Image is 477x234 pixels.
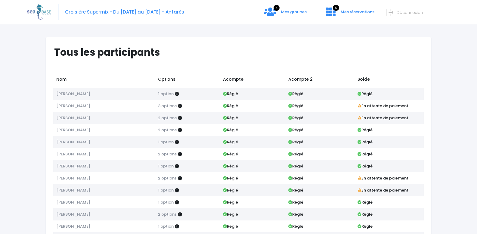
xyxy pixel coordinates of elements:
span: [PERSON_NAME] [56,115,90,121]
strong: En attente de paiement [358,115,409,121]
td: Acompte [220,73,285,88]
strong: Réglé [358,151,373,157]
span: [PERSON_NAME] [56,91,90,97]
span: [PERSON_NAME] [56,187,90,193]
strong: Réglé [223,163,238,169]
strong: Réglé [288,103,303,109]
strong: Réglé [358,127,373,133]
strong: Réglé [288,187,303,193]
span: [PERSON_NAME] [56,199,90,205]
strong: Réglé [288,127,303,133]
span: 1 option [158,139,174,145]
strong: Réglé [358,139,373,145]
strong: Réglé [288,199,303,205]
span: [PERSON_NAME] [56,139,90,145]
span: Croisière Supermix - Du [DATE] au [DATE] - Antarès [65,9,184,15]
span: 1 option [158,187,174,193]
strong: En attente de paiement [358,187,409,193]
strong: En attente de paiement [358,175,409,181]
span: 2 options [158,115,177,121]
strong: Réglé [288,91,303,97]
span: [PERSON_NAME] [56,127,90,133]
span: 1 option [158,163,174,169]
span: [PERSON_NAME] [56,223,90,229]
a: 4 Mes groupes [259,11,311,17]
strong: Réglé [223,187,238,193]
a: 5 Mes réservations [321,11,378,17]
span: 2 options [158,211,177,217]
strong: Réglé [223,199,238,205]
strong: Réglé [223,175,238,181]
span: 2 options [158,127,177,133]
td: Nom [53,73,155,88]
span: 3 options [158,103,177,109]
span: 2 options [158,175,177,181]
span: Mes groupes [281,9,307,15]
strong: Réglé [288,115,303,121]
td: Solde [355,73,424,88]
span: [PERSON_NAME] [56,103,90,109]
strong: Réglé [288,139,303,145]
strong: Réglé [358,91,373,97]
span: [PERSON_NAME] [56,211,90,217]
strong: En attente de paiement [358,103,409,109]
strong: Réglé [288,223,303,229]
strong: Réglé [358,163,373,169]
span: 2 options [158,151,177,157]
span: Mes réservations [341,9,374,15]
span: Déconnexion [397,10,423,15]
td: Options [155,73,220,88]
strong: Réglé [223,151,238,157]
span: 1 option [158,223,174,229]
strong: Réglé [358,223,373,229]
span: [PERSON_NAME] [56,163,90,169]
strong: Réglé [223,127,238,133]
span: 5 [333,5,339,11]
span: 1 option [158,199,174,205]
strong: Réglé [288,151,303,157]
strong: Réglé [288,163,303,169]
strong: Réglé [223,115,238,121]
span: 4 [274,5,280,11]
span: [PERSON_NAME] [56,151,90,157]
strong: Réglé [223,223,238,229]
strong: Réglé [288,211,303,217]
strong: Réglé [223,139,238,145]
span: 1 option [158,91,174,97]
span: [PERSON_NAME] [56,175,90,181]
strong: Réglé [358,199,373,205]
strong: Réglé [288,175,303,181]
strong: Réglé [223,103,238,109]
td: Acompte 2 [285,73,355,88]
strong: Réglé [358,211,373,217]
strong: Réglé [223,91,238,97]
h1: Tous les participants [54,46,428,58]
strong: Réglé [223,211,238,217]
